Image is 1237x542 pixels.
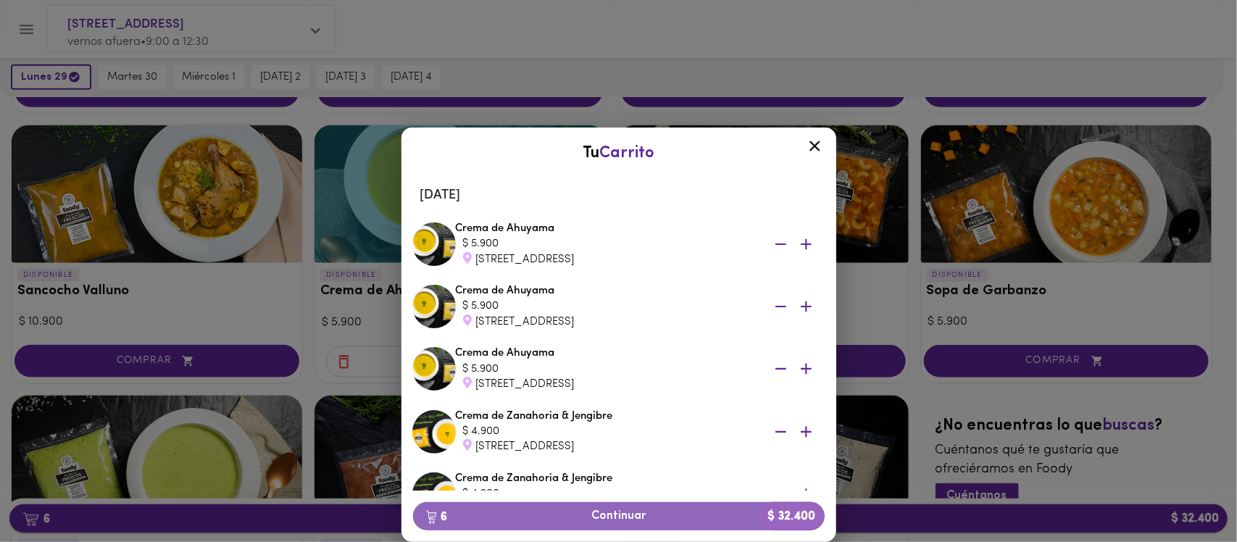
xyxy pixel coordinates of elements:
div: $ 5.900 [463,362,753,377]
div: [STREET_ADDRESS] [463,314,753,330]
span: Carrito [599,145,654,162]
img: Crema de Ahuyama [412,285,456,328]
img: Crema de Zanahoria & Jengibre [412,410,456,454]
div: Crema de Zanahoria & Jengibre [456,471,825,517]
b: 6 [417,507,457,526]
div: [STREET_ADDRESS] [463,377,753,392]
div: [STREET_ADDRESS] [463,439,753,454]
img: Crema de Ahuyama [412,222,456,266]
img: Crema de Ahuyama [412,347,456,391]
div: [STREET_ADDRESS] [463,252,753,267]
button: 6Continuar$ 32.400 [413,502,825,530]
div: Tu [416,142,822,164]
span: Continuar [425,509,813,523]
div: $ 5.900 [463,236,753,251]
b: $ 32.400 [759,502,825,530]
div: $ 4.900 [463,486,753,501]
img: cart.png [426,510,437,525]
div: Crema de Zanahoria & Jengibre [456,409,825,455]
img: Crema de Zanahoria & Jengibre [412,472,456,516]
li: [DATE] [409,178,829,213]
div: $ 5.900 [463,299,753,314]
div: Crema de Ahuyama [456,283,825,330]
div: Crema de Ahuyama [456,221,825,267]
div: $ 4.900 [463,424,753,439]
div: Crema de Ahuyama [456,346,825,392]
